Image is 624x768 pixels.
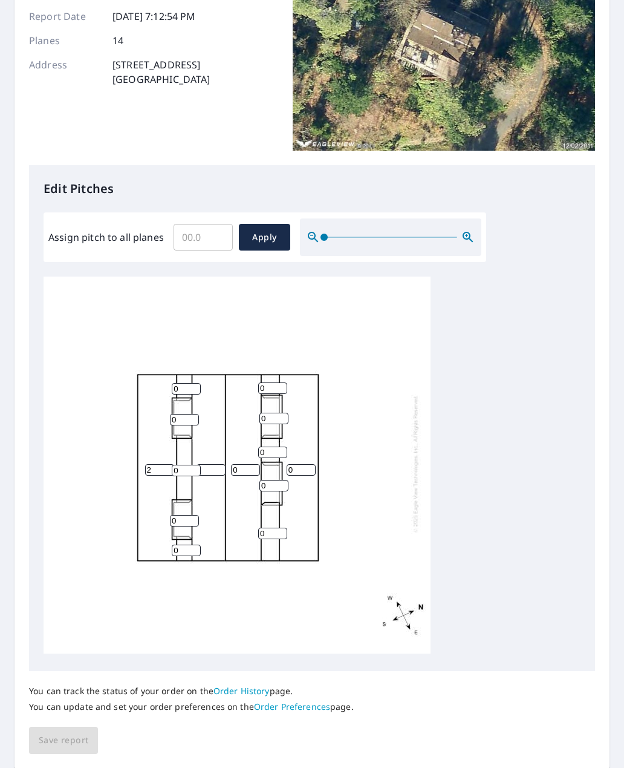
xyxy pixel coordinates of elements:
[29,33,102,48] p: Planes
[112,33,123,48] p: 14
[112,57,210,87] p: [STREET_ADDRESS] [GEOGRAPHIC_DATA]
[213,685,270,697] a: Order History
[254,701,330,712] a: Order Preferences
[174,220,233,254] input: 00.0
[29,701,354,712] p: You can update and set your order preferences on the page.
[29,9,102,24] p: Report Date
[29,57,102,87] p: Address
[249,230,281,245] span: Apply
[29,686,354,697] p: You can track the status of your order on the page.
[112,9,196,24] p: [DATE] 7:12:54 PM
[239,224,290,251] button: Apply
[48,230,164,245] label: Assign pitch to all planes
[44,180,580,198] p: Edit Pitches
